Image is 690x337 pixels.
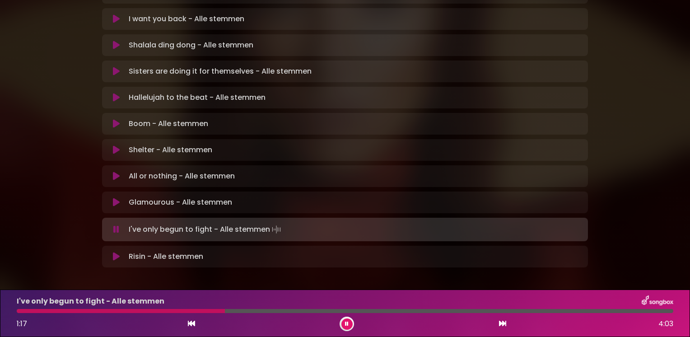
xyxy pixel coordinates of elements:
[642,295,673,307] img: songbox-logo-white.png
[129,223,283,236] p: I've only begun to fight - Alle stemmen
[129,14,244,24] p: I want you back - Alle stemmen
[129,92,266,103] p: Hallelujah to the beat - Alle stemmen
[129,251,203,262] p: Risin - Alle stemmen
[129,118,208,129] p: Boom - Alle stemmen
[129,40,253,51] p: Shalala ding dong - Alle stemmen
[129,171,235,182] p: All or nothing - Alle stemmen
[129,145,212,155] p: Shelter - Alle stemmen
[129,66,312,77] p: Sisters are doing it for themselves - Alle stemmen
[17,296,164,307] p: I've only begun to fight - Alle stemmen
[270,223,283,236] img: waveform4.gif
[129,197,232,208] p: Glamourous - Alle stemmen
